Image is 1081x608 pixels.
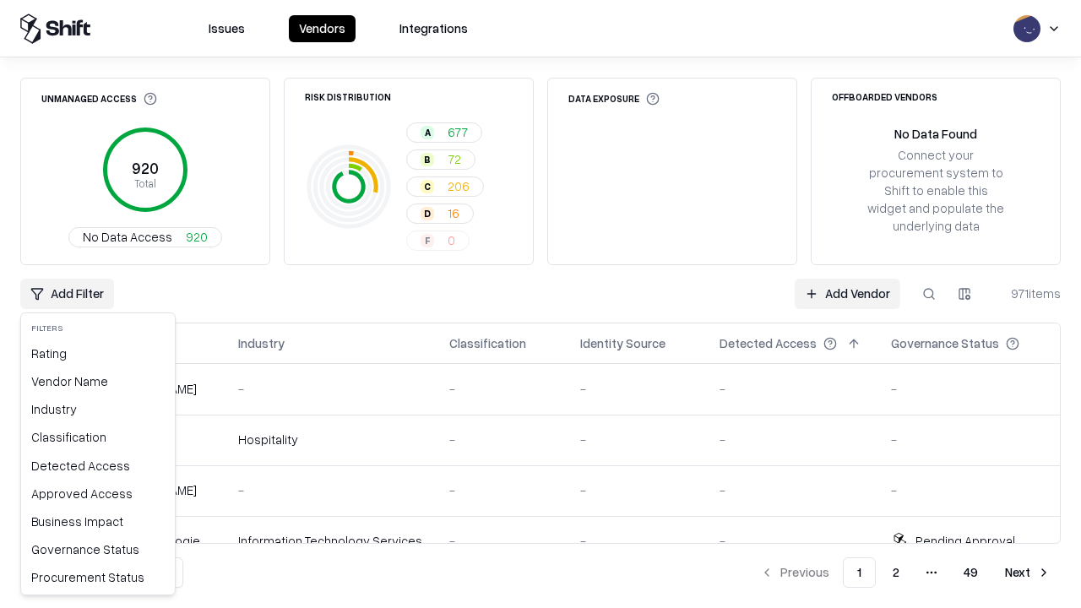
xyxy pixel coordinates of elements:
[24,563,171,591] div: Procurement Status
[24,423,171,451] div: Classification
[24,339,171,367] div: Rating
[24,367,171,395] div: Vendor Name
[24,395,171,423] div: Industry
[20,312,176,595] div: Add Filter
[24,317,171,339] div: Filters
[24,480,171,508] div: Approved Access
[24,535,171,563] div: Governance Status
[24,508,171,535] div: Business Impact
[24,452,171,480] div: Detected Access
